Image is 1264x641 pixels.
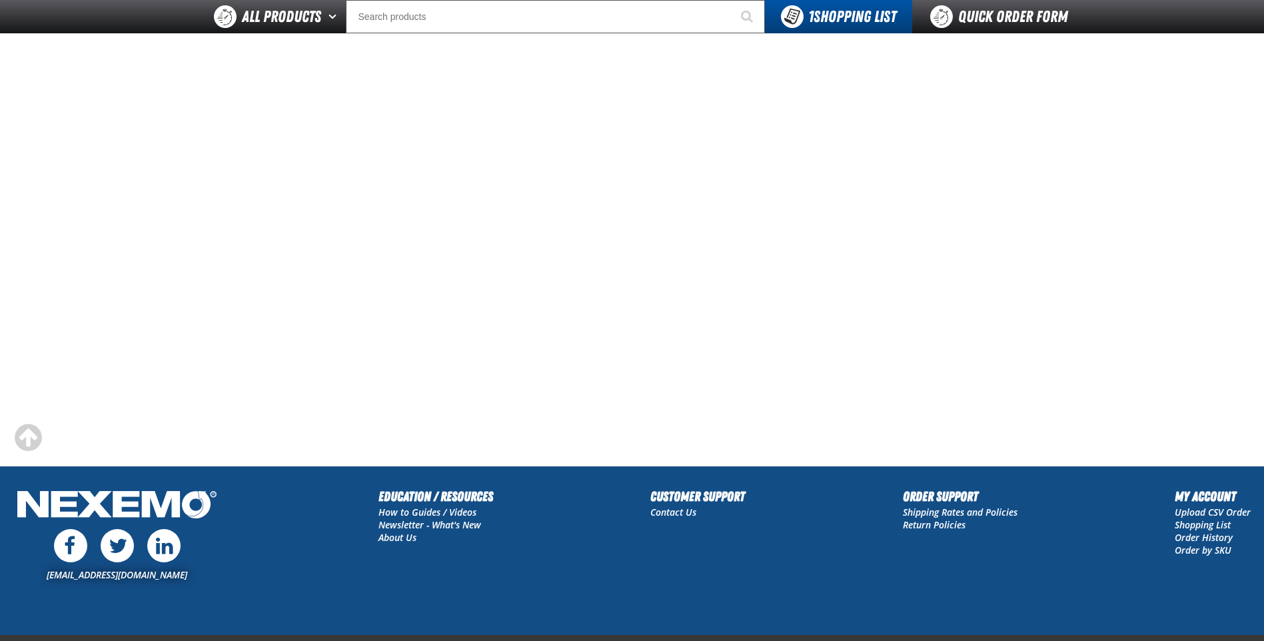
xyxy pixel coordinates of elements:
img: Nexemo Logo [13,486,221,526]
a: Newsletter - What's New [378,518,481,531]
div: Scroll to the top [13,423,43,452]
span: All Products [242,5,321,29]
a: How to Guides / Videos [378,506,476,518]
a: Contact Us [650,506,696,518]
h2: Order Support [903,486,1017,506]
a: Shipping Rates and Policies [903,506,1017,518]
h2: Customer Support [650,486,745,506]
a: [EMAIL_ADDRESS][DOMAIN_NAME] [47,568,187,581]
strong: 1 [808,7,814,26]
a: Order by SKU [1175,544,1231,556]
h2: My Account [1175,486,1251,506]
a: Order History [1175,531,1233,544]
h2: Education / Resources [378,486,493,506]
a: Shopping List [1175,518,1231,531]
a: About Us [378,531,416,544]
a: Upload CSV Order [1175,506,1251,518]
a: Return Policies [903,518,965,531]
span: Shopping List [808,7,896,26]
